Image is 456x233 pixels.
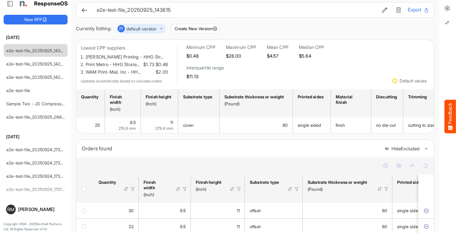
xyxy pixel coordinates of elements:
span: single sided [397,224,420,229]
a: e2e-test-file_20250925_094054 [6,114,70,120]
h5: $11.13 [186,74,224,79]
div: (Pound) [224,101,286,107]
td: 8.5 is template cell Column Header httpsnorthellcomontologiesmapping-rulesmeasurementhasfinishsiz... [139,203,191,219]
div: Filter Icon [294,186,299,192]
li: [PERSON_NAME] Printing - HHG Str… [86,53,168,61]
span: single sided [298,123,321,128]
span: 60 [382,208,387,213]
div: Material finish [336,94,364,105]
td: offset is template cell Column Header httpsnorthellcomontologiesmapping-rulesmaterialhassubstrate... [245,203,303,219]
span: 8.5 [130,120,136,125]
td: finsh is template cell Column Header httpsnorthellcomontologiesmapping-rulesmanufacturinghassubst... [331,117,371,133]
span: 80 [283,123,288,128]
span: 8.5 [180,208,186,213]
div: Currently Editing: [76,25,112,33]
td: 11 is template cell Column Header httpsnorthellcomontologiesmapping-rulesmeasurementhasfinishsize... [191,203,245,219]
td: no die-cut is template cell Column Header httpsnorthellcomontologiesmapping-rulesmanufacturinghas... [371,117,403,133]
h6: [DATE] [4,34,68,41]
div: Filter Icon [236,186,242,192]
div: Diecutting [376,94,396,100]
td: 8.5 is template cell Column Header httpsnorthellcomontologiesmapping-rulesmeasurementhasfinishsiz... [105,117,141,133]
span: 25 [95,123,100,128]
em: Updates automatically based on included orders [81,79,162,83]
div: Substrate thickness or weight [224,94,286,100]
span: offset [250,208,261,213]
a: e2e-test-file_20250925_143615 [6,48,67,53]
div: Default values [400,79,427,83]
span: 215.9 mm [119,126,136,131]
div: Filter Icon [384,186,389,192]
div: Substrate type [250,180,280,185]
h5: $4.57 [267,53,288,59]
span: 11 [237,224,240,229]
div: Finish height [146,94,171,100]
span: 279.4 mm [155,126,173,131]
h5: $28.00 [226,53,256,59]
div: Quantity [81,94,98,100]
div: (Inch) [110,107,134,112]
a: e2e-test-file_20250924_173550 [6,160,68,165]
td: checkbox [76,203,94,219]
span: 22 [129,224,134,229]
span: $2.00 [154,69,168,76]
td: 30 is template cell Column Header httpsnorthellcomontologiesmapping-rulesorderhasquantity [94,203,139,219]
a: e2e-test-file_20250924_173651 [6,147,67,152]
h1: ResponseOS [34,1,68,7]
h6: Median CPP [299,44,324,50]
li: WAM Print-Mail, Inc - HH… [86,69,168,76]
div: [PERSON_NAME] [18,207,65,212]
a: e2e-test-file [6,88,30,93]
a: Sample Two - JD Compressed 2 [6,101,70,106]
button: Create New Version [171,24,220,34]
div: Finish width [110,94,134,105]
button: Feedback [445,100,456,133]
h6: Mean CPP [267,44,288,50]
td: cutting to size is template cell Column Header httpsnorthellcomontologiesmapping-rulesmanufacturi... [403,117,443,133]
span: 11 [237,208,240,213]
div: Substrate thickness or weight [308,180,369,185]
button: New RFP [4,15,68,24]
a: e2e-test-file_20250925_142434 [6,75,68,80]
td: cover is template cell Column Header httpsnorthellcomontologiesmapping-rulesmaterialhassubstratem... [178,117,220,133]
div: Finish width [144,180,168,190]
td: single sided is template cell Column Header httpsnorthellcomontologiesmapping-rulesmanufacturingh... [392,203,447,219]
div: Orders found [82,144,380,153]
button: Edit [380,6,389,14]
span: 8.5 [180,224,186,229]
div: Printed sides [397,180,423,185]
div: (Inch) [146,101,171,107]
td: 11 is template cell Column Header httpsnorthellcomontologiesmapping-rulesmeasurementhasfinishsize... [141,117,178,133]
li: Print Metro - HHG Strate… [86,61,168,69]
button: Delete [394,6,403,14]
th: Header checkbox [76,175,94,203]
div: (Pound) [308,187,369,192]
td: 80 is template cell Column Header httpsnorthellcomontologiesmapping-rulesmaterialhasmaterialthick... [220,117,293,133]
div: (Inch) [144,192,168,197]
div: Substrate type [183,94,213,100]
span: no die-cut [376,123,396,128]
h5: $0.48 [186,53,215,59]
p: Lowest CPP suppliers [81,44,168,52]
span: finsh [336,123,345,128]
span: $0.48 [154,61,168,69]
span: offset [250,224,261,229]
h6: e2e-test-file_20250925_143615 [97,8,375,13]
span: cover [183,123,194,128]
div: Filter Icon [182,186,188,192]
a: e2e-test-file_20250924_173220 [6,174,68,179]
span: 11 [170,120,173,125]
div: Filter Icon [130,186,135,192]
div: Quantity [99,180,116,185]
span: RM [7,207,14,212]
div: Trimming [408,94,436,100]
td: e398c8c4-73a1-49a4-8dc4-5e3d4e27171d is template cell Column Header [418,203,435,219]
button: Exclude [423,208,429,214]
h6: Interquartile range [186,65,224,71]
td: single sided is template cell Column Header httpsnorthellcomontologiesmapping-rulesmanufacturingh... [293,117,331,133]
a: e2e-test-file_20250925_142812 [6,61,67,66]
div: (Inch) [196,187,222,192]
h5: $5.64 [299,53,324,59]
span: 60 [382,224,387,229]
button: Export [408,6,429,14]
h6: Maximum CPP [226,44,256,50]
